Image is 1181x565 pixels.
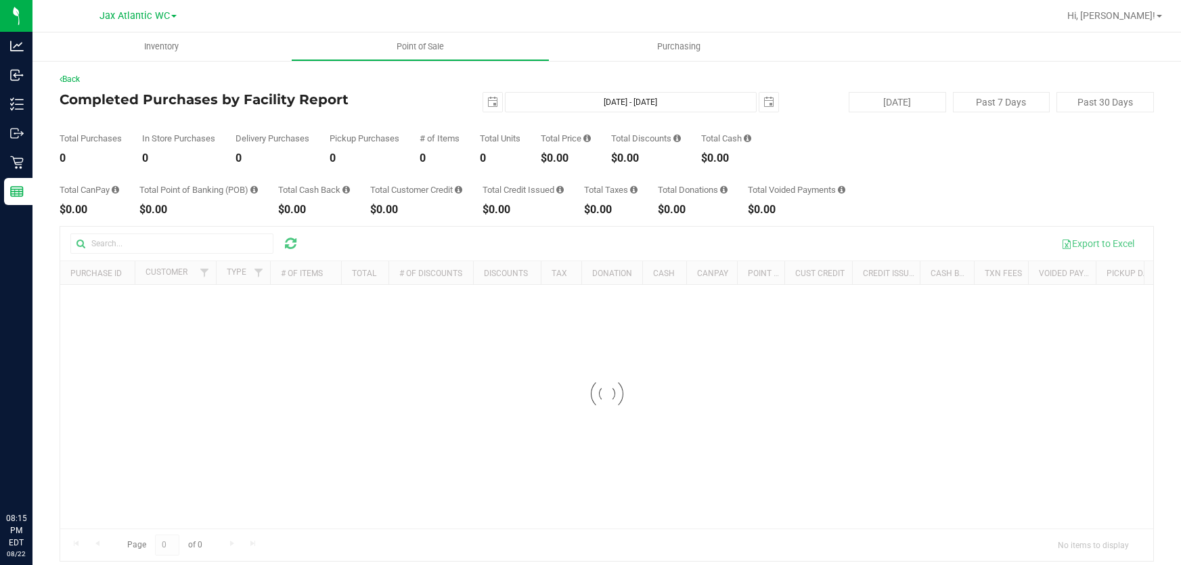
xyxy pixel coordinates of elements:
[744,134,751,143] i: Sum of the successful, non-voided cash payment transactions for all purchases in the date range. ...
[849,92,946,112] button: [DATE]
[112,185,119,194] i: Sum of the successful, non-voided CanPay payment transactions for all purchases in the date range.
[99,10,170,22] span: Jax Atlantic WC
[139,185,258,194] div: Total Point of Banking (POB)
[60,204,119,215] div: $0.00
[611,134,681,143] div: Total Discounts
[584,204,638,215] div: $0.00
[142,153,215,164] div: 0
[126,41,197,53] span: Inventory
[60,74,80,84] a: Back
[60,134,122,143] div: Total Purchases
[330,134,399,143] div: Pickup Purchases
[480,153,520,164] div: 0
[673,134,681,143] i: Sum of the discount values applied to the all purchases in the date range.
[701,153,751,164] div: $0.00
[378,41,462,53] span: Point of Sale
[6,549,26,559] p: 08/22
[759,93,778,112] span: select
[748,185,845,194] div: Total Voided Payments
[541,134,591,143] div: Total Price
[60,92,424,107] h4: Completed Purchases by Facility Report
[139,204,258,215] div: $0.00
[483,93,502,112] span: select
[550,32,808,61] a: Purchasing
[370,185,462,194] div: Total Customer Credit
[701,134,751,143] div: Total Cash
[278,204,350,215] div: $0.00
[370,204,462,215] div: $0.00
[291,32,550,61] a: Point of Sale
[342,185,350,194] i: Sum of the cash-back amounts from rounded-up electronic payments for all purchases in the date ra...
[480,134,520,143] div: Total Units
[838,185,845,194] i: Sum of all voided payment transaction amounts, excluding tips and transaction fees, for all purch...
[142,134,215,143] div: In Store Purchases
[639,41,719,53] span: Purchasing
[278,185,350,194] div: Total Cash Back
[1067,10,1155,21] span: Hi, [PERSON_NAME]!
[483,185,564,194] div: Total Credit Issued
[748,204,845,215] div: $0.00
[420,153,460,164] div: 0
[330,153,399,164] div: 0
[541,153,591,164] div: $0.00
[630,185,638,194] i: Sum of the total taxes for all purchases in the date range.
[10,185,24,198] inline-svg: Reports
[455,185,462,194] i: Sum of the successful, non-voided payments using account credit for all purchases in the date range.
[556,185,564,194] i: Sum of all account credit issued for all refunds from returned purchases in the date range.
[10,68,24,82] inline-svg: Inbound
[658,185,728,194] div: Total Donations
[583,134,591,143] i: Sum of the total prices of all purchases in the date range.
[420,134,460,143] div: # of Items
[236,153,309,164] div: 0
[658,204,728,215] div: $0.00
[32,32,291,61] a: Inventory
[10,127,24,140] inline-svg: Outbound
[1056,92,1154,112] button: Past 30 Days
[953,92,1050,112] button: Past 7 Days
[10,97,24,111] inline-svg: Inventory
[483,204,564,215] div: $0.00
[60,153,122,164] div: 0
[6,512,26,549] p: 08:15 PM EDT
[10,39,24,53] inline-svg: Analytics
[720,185,728,194] i: Sum of all round-up-to-next-dollar total price adjustments for all purchases in the date range.
[611,153,681,164] div: $0.00
[10,156,24,169] inline-svg: Retail
[584,185,638,194] div: Total Taxes
[60,185,119,194] div: Total CanPay
[250,185,258,194] i: Sum of the successful, non-voided point-of-banking payment transactions, both via payment termina...
[236,134,309,143] div: Delivery Purchases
